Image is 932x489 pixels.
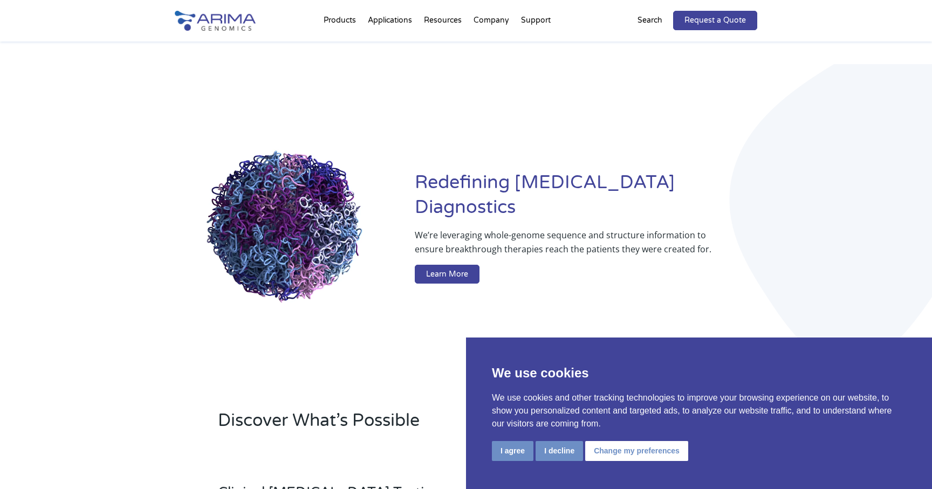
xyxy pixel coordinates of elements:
[415,170,757,228] h1: Redefining [MEDICAL_DATA] Diagnostics
[415,228,714,265] p: We’re leveraging whole-genome sequence and structure information to ensure breakthrough therapies...
[218,409,604,441] h2: Discover What’s Possible
[492,441,533,461] button: I agree
[492,391,906,430] p: We use cookies and other tracking technologies to improve your browsing experience on our website...
[415,265,479,284] a: Learn More
[175,11,256,31] img: Arima-Genomics-logo
[585,441,688,461] button: Change my preferences
[492,363,906,383] p: We use cookies
[638,13,662,27] p: Search
[536,441,583,461] button: I decline
[673,11,757,30] a: Request a Quote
